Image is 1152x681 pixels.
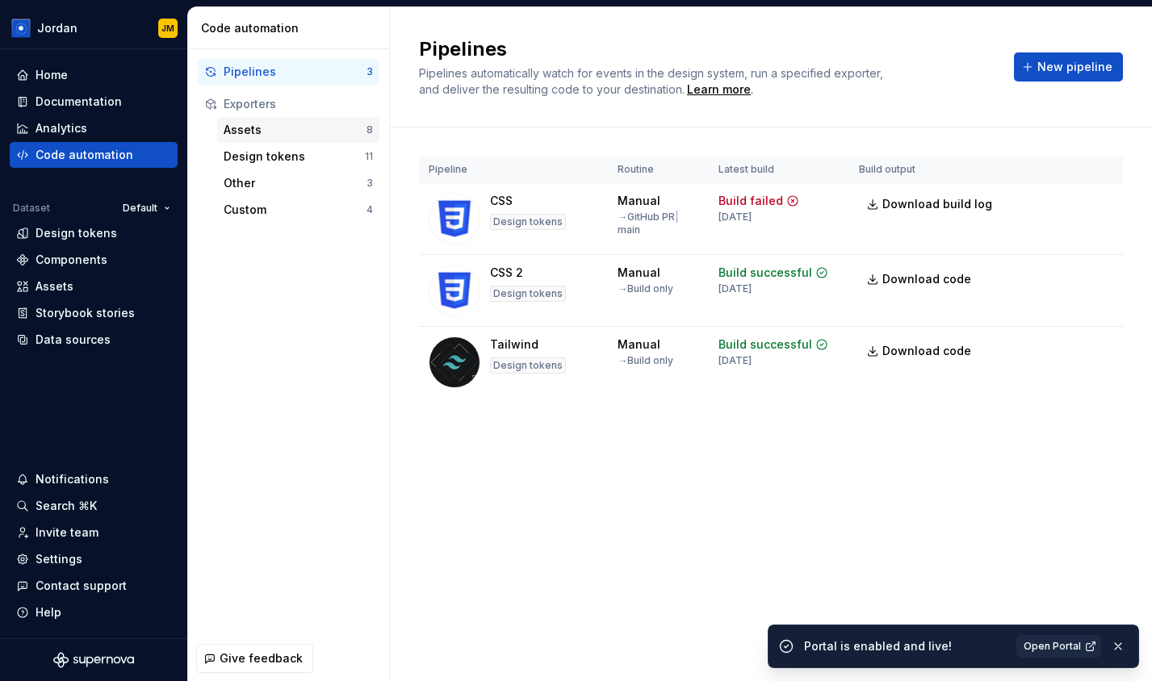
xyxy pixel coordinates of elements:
button: Design tokens11 [217,144,379,169]
div: Documentation [36,94,122,110]
div: Manual [618,265,660,281]
div: Assets [224,122,367,138]
a: Settings [10,546,178,572]
span: Default [123,202,157,215]
div: JM [161,22,174,35]
div: Design tokens [224,148,365,165]
button: Default [115,197,178,219]
span: . [685,84,753,96]
div: Components [36,252,107,268]
a: Download code [859,336,982,366]
div: Notifications [36,471,109,487]
div: Invite team [36,524,98,541]
button: Other3 [217,170,379,196]
a: Analytics [10,115,178,141]
button: Search ⌘K [10,493,178,519]
div: Search ⌘K [36,498,97,514]
div: Other [224,175,367,191]
div: Portal is enabled and live! [804,638,1007,654]
a: Assets [10,274,178,299]
th: Pipeline [419,157,608,183]
div: Data sources [36,332,111,348]
div: 3 [367,65,373,78]
span: Pipelines automatically watch for events in the design system, run a specified exporter, and deli... [419,66,886,96]
th: Latest build [709,157,849,183]
div: Jordan [37,20,77,36]
div: [DATE] [718,282,752,295]
div: Manual [618,193,660,209]
div: Analytics [36,120,87,136]
span: Download code [882,271,971,287]
button: Pipelines3 [198,59,379,85]
div: Design tokens [490,357,566,374]
div: → Build only [618,282,673,295]
div: Contact support [36,578,127,594]
div: Storybook stories [36,305,135,321]
a: Components [10,247,178,273]
span: | [675,211,679,223]
div: Assets [36,278,73,295]
button: Custom4 [217,197,379,223]
th: Routine [608,157,709,183]
th: Build output [849,157,1012,183]
a: Home [10,62,178,88]
div: Exporters [224,96,373,112]
div: [DATE] [718,211,752,224]
span: Give feedback [220,650,303,666]
div: 4 [367,203,373,216]
div: 11 [365,150,373,163]
div: Code automation [201,20,383,36]
img: 049812b6-2877-400d-9dc9-987621144c16.png [11,19,31,38]
button: New pipeline [1014,52,1123,81]
svg: Supernova Logo [53,652,134,668]
div: Home [36,67,68,83]
button: Download build log [859,190,1003,219]
div: Design tokens [490,286,566,302]
div: Help [36,604,61,620]
span: Download build log [882,196,992,212]
div: → Build only [618,354,673,367]
div: Build failed [718,193,783,209]
div: Custom [224,202,367,218]
button: Contact support [10,573,178,599]
a: Learn more [687,81,751,98]
div: Pipelines [224,64,367,80]
div: Settings [36,551,82,567]
span: Open Portal [1024,640,1081,653]
h2: Pipelines [419,36,995,62]
div: → GitHub PR main [618,211,699,236]
div: CSS [490,193,513,209]
div: 8 [367,123,373,136]
div: Tailwind [490,336,538,353]
a: Code automation [10,142,178,168]
a: Data sources [10,327,178,353]
div: Design tokens [490,214,566,230]
div: Manual [618,336,660,353]
a: Download code [859,265,982,294]
div: 3 [367,177,373,190]
div: [DATE] [718,354,752,367]
span: New pipeline [1037,59,1112,75]
div: Build successful [718,265,812,281]
button: JordanJM [3,10,184,45]
a: Storybook stories [10,300,178,326]
a: Invite team [10,520,178,545]
div: CSS 2 [490,265,523,281]
button: Notifications [10,466,178,492]
a: Documentation [10,89,178,115]
div: Design tokens [36,225,117,241]
a: Open Portal [1016,635,1101,658]
a: Design tokens [10,220,178,246]
span: Download code [882,343,971,359]
button: Assets8 [217,117,379,143]
div: Build successful [718,336,812,353]
button: Give feedback [196,644,313,673]
div: Code automation [36,147,133,163]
